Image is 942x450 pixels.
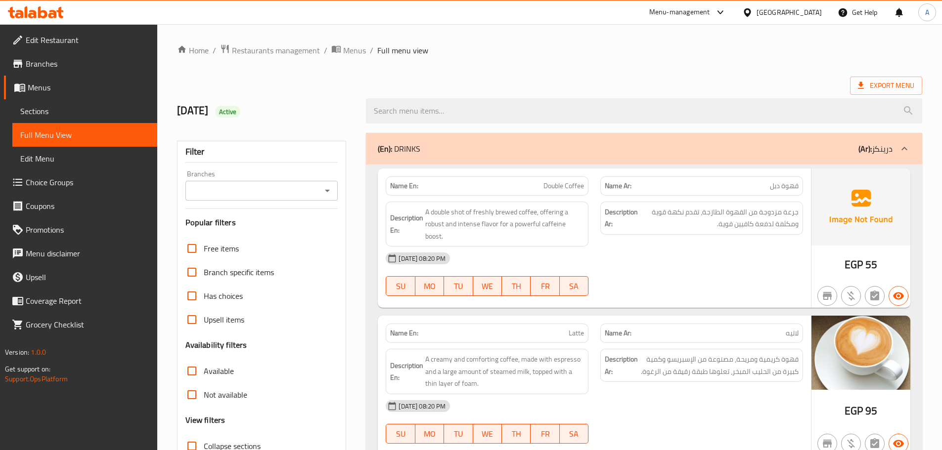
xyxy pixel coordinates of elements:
a: Branches [4,52,157,76]
a: Sections [12,99,157,123]
span: [DATE] 08:20 PM [395,254,449,263]
button: FR [531,276,559,296]
button: WE [473,424,502,444]
button: MO [415,424,444,444]
span: EGP [845,401,863,420]
span: Restaurants management [232,44,320,56]
span: جرعة مزدوجة من القهوة الطازجة، تقدم نكهة قوية ومكثفة لدفعة كافيين قوية. [640,206,799,230]
span: Promotions [26,224,149,236]
div: (En): DRINKS(Ar):درينكز [366,133,922,164]
span: Menus [28,82,149,93]
button: TH [502,424,531,444]
span: Edit Restaurant [26,34,149,46]
button: Not has choices [865,286,885,306]
strong: Name En: [390,328,418,338]
a: Choice Groups [4,170,157,194]
a: Menus [4,76,157,99]
span: Get support on: [5,363,50,375]
a: Grocery Checklist [4,313,157,336]
span: Has choices [204,290,243,302]
li: / [324,44,327,56]
h3: Popular filters [185,217,338,228]
span: Menus [343,44,366,56]
span: 1.0.0 [31,346,46,359]
button: Available [889,286,908,306]
button: FR [531,424,559,444]
span: Available [204,365,234,377]
button: Not branch specific item [817,286,837,306]
span: Choice Groups [26,176,149,188]
span: SA [564,427,584,441]
span: SA [564,279,584,293]
a: Promotions [4,218,157,242]
button: TU [444,276,473,296]
a: Menus [331,44,366,57]
span: Upsell items [204,314,244,326]
span: قهوة كريمية ومريحة، مصنوعة من الإسبريسو وكمية كبيرة من الحليب المبخر، تعلوها طبقة رقيقة من الرغوة. [640,353,799,377]
img: Ae5nvW7+0k+MAAAAAElFTkSuQmCC [811,168,910,245]
button: Open [320,184,334,198]
span: EGP [845,255,863,274]
span: SU [390,427,411,441]
b: (Ar): [858,141,872,156]
span: قهوة دبل [770,181,799,191]
span: A double shot of freshly brewed coffee, offering a robust and intense flavor for a powerful caffe... [425,206,584,243]
button: MO [415,276,444,296]
a: Coupons [4,194,157,218]
p: درينكز [858,143,893,155]
b: (En): [378,141,392,156]
button: Purchased item [841,286,861,306]
h3: Availability filters [185,339,247,351]
span: Full menu view [377,44,428,56]
span: MO [419,427,440,441]
a: Support.OpsPlatform [5,372,68,385]
button: SU [386,424,415,444]
a: Edit Menu [12,147,157,170]
button: SU [386,276,415,296]
span: Free items [204,243,239,254]
span: FR [535,279,555,293]
div: Active [215,106,241,118]
span: Full Menu View [20,129,149,141]
span: Not available [204,389,247,401]
span: لاتيه [786,328,799,338]
span: Latte [569,328,584,338]
span: A [925,7,929,18]
span: WE [477,279,498,293]
span: Grocery Checklist [26,319,149,330]
h3: View filters [185,414,225,426]
button: SA [560,424,588,444]
div: Filter [185,141,338,163]
h2: [DATE] [177,103,355,118]
strong: Description Ar: [605,206,638,230]
strong: Name Ar: [605,328,631,338]
div: Menu-management [649,6,710,18]
span: Menu disclaimer [26,247,149,259]
strong: Description En: [390,360,423,384]
span: Upsell [26,271,149,283]
span: WE [477,427,498,441]
li: / [213,44,216,56]
span: Double Coffee [543,181,584,191]
span: Active [215,107,241,117]
a: Coverage Report [4,289,157,313]
span: Export Menu [850,77,922,95]
span: TH [506,427,527,441]
span: 95 [865,401,877,420]
a: Restaurants management [220,44,320,57]
span: Edit Menu [20,153,149,164]
p: DRINKS [378,143,420,155]
span: Branch specific items [204,266,274,278]
a: Edit Restaurant [4,28,157,52]
span: 55 [865,255,877,274]
span: Coupons [26,200,149,212]
span: TU [448,279,469,293]
span: FR [535,427,555,441]
a: Upsell [4,265,157,289]
span: Export Menu [858,80,914,92]
span: Branches [26,58,149,70]
nav: breadcrumb [177,44,922,57]
span: TU [448,427,469,441]
span: Version: [5,346,29,359]
a: Full Menu View [12,123,157,147]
